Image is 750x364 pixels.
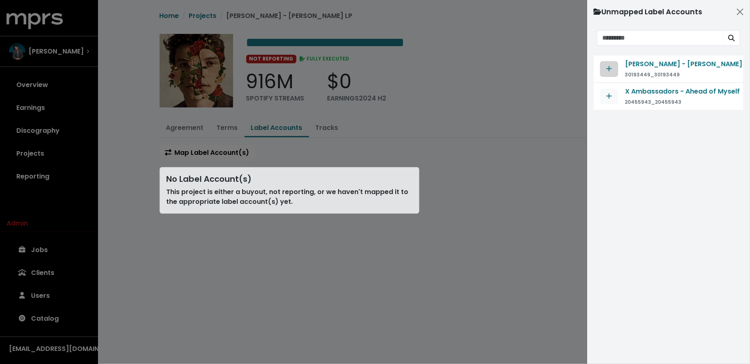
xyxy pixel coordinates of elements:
[167,174,412,184] div: No Label Account(s)
[625,86,740,97] button: X Ambassadors - Ahead of Myself
[625,71,680,78] small: 30193449_30193449
[597,30,723,46] input: Search unmapped contracts
[625,87,740,96] span: X Ambassadors - Ahead of Myself
[600,89,618,104] button: Map contract to selected agreement
[734,5,747,18] button: Close
[594,7,703,17] div: Unmapped Label Accounts
[600,61,618,77] button: Map contract to selected agreement
[160,167,419,214] div: This project is either a buyout, not reporting, or we haven't mapped it to the appropriate label ...
[625,98,681,105] small: 20455943_20455943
